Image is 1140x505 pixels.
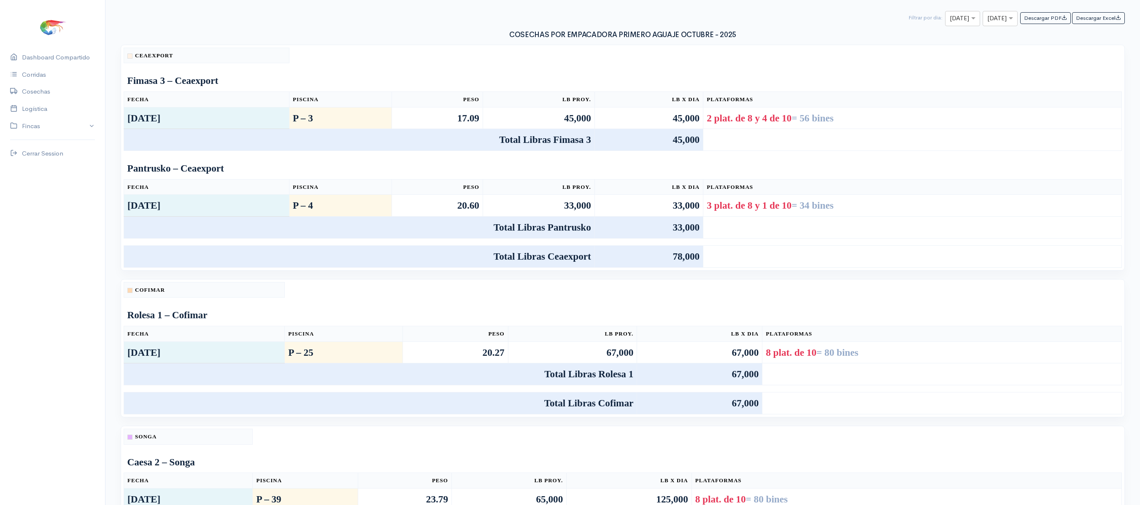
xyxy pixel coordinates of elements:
[124,326,285,342] th: Fecha
[124,282,285,298] th: Cofimar
[766,345,1118,360] div: 8 plat. de 10
[358,473,451,489] th: Peso
[392,179,483,195] th: Peso
[124,341,285,363] td: [DATE]
[289,107,392,129] td: P – 3
[392,92,483,107] th: Peso
[816,347,859,358] span: = 80 bines
[124,107,289,129] td: [DATE]
[124,429,253,445] th: Songa
[692,473,1121,489] th: Plataformas
[289,195,392,217] td: P – 4
[792,113,834,124] span: = 56 bines
[289,179,392,195] th: Piscina
[637,392,762,414] td: 67,000
[124,304,1122,326] td: Rolesa 1 – Cofimar
[483,107,594,129] td: 45,000
[124,451,1122,473] td: Caesa 2 – Songa
[392,107,483,129] td: 17.09
[762,326,1122,342] th: Plataformas
[707,198,1118,213] div: 3 plat. de 8 y 1 de 10
[508,326,637,342] th: Lb Proy.
[285,341,403,363] td: P – 25
[121,31,1125,39] h3: COSECHAS POR EMPACADORA PRIMERO AGUAJE OCTUBRE - 2025
[594,246,703,268] td: 78,000
[483,195,594,217] td: 33,000
[124,70,1122,91] td: Fimasa 3 – Ceaexport
[746,494,788,505] span: = 80 bines
[483,92,594,107] th: Lb Proy.
[124,48,289,63] th: Ceaexport
[392,195,483,217] td: 20.60
[594,179,703,195] th: Lb x Dia
[594,129,703,151] td: 45,000
[124,158,1122,179] td: Pantrusko – Ceaexport
[792,200,834,211] span: = 34 bines
[637,341,762,363] td: 67,000
[124,129,595,151] td: Total Libras Fimasa 3
[124,363,637,385] td: Total Libras Rolesa 1
[1020,12,1071,24] button: Descargar PDF
[289,92,392,107] th: Piscina
[594,195,703,217] td: 33,000
[452,473,567,489] th: Lb Proy.
[707,111,1118,126] div: 2 plat. de 8 y 4 de 10
[567,473,692,489] th: Lb x Dia
[124,92,289,107] th: Fecha
[253,473,358,489] th: Piscina
[124,392,637,414] td: Total Libras Cofimar
[594,92,703,107] th: Lb x Dia
[1072,12,1125,24] button: Descargar Excel
[703,179,1122,195] th: Plataformas
[124,473,253,489] th: Fecha
[483,179,594,195] th: Lb Proy.
[908,11,943,22] div: Filtrar por dia:
[637,363,762,385] td: 67,000
[403,341,508,363] td: 20.27
[594,217,703,239] td: 33,000
[124,195,289,217] td: [DATE]
[124,179,289,195] th: Fecha
[124,217,595,239] td: Total Libras Pantrusko
[285,326,403,342] th: Piscina
[637,326,762,342] th: Lb x Dia
[594,107,703,129] td: 45,000
[703,92,1122,107] th: Plataformas
[124,246,595,268] td: Total Libras Ceaexport
[508,341,637,363] td: 67,000
[403,326,508,342] th: Peso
